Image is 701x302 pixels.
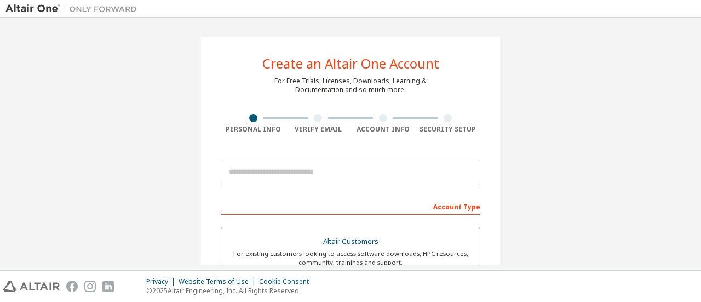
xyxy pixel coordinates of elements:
div: Privacy [146,277,179,286]
img: altair_logo.svg [3,281,60,292]
div: Website Terms of Use [179,277,259,286]
div: Altair Customers [228,234,473,249]
p: © 2025 Altair Engineering, Inc. All Rights Reserved. [146,286,315,295]
div: Create an Altair One Account [262,57,439,70]
div: Security Setup [416,125,481,134]
div: Personal Info [221,125,286,134]
div: Account Info [350,125,416,134]
img: instagram.svg [84,281,96,292]
img: linkedin.svg [102,281,114,292]
div: For Free Trials, Licenses, Downloads, Learning & Documentation and so much more. [274,77,427,94]
div: For existing customers looking to access software downloads, HPC resources, community, trainings ... [228,249,473,267]
img: Altair One [5,3,142,14]
div: Cookie Consent [259,277,315,286]
img: facebook.svg [66,281,78,292]
div: Verify Email [286,125,351,134]
div: Account Type [221,197,480,215]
